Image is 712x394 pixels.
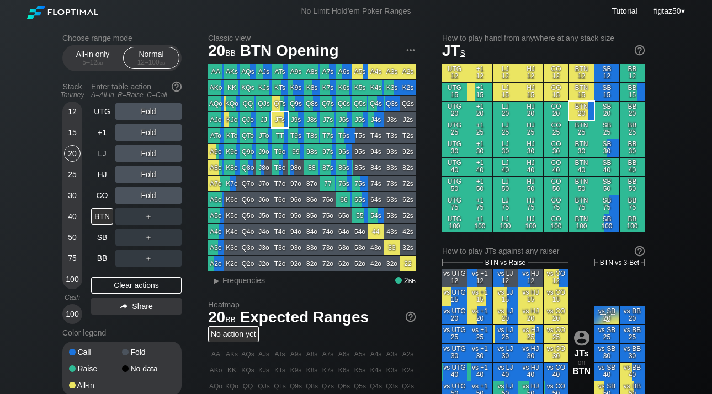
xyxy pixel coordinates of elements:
[400,160,416,175] div: 82s
[64,250,81,267] div: 75
[115,229,182,246] div: ＋
[620,177,645,195] div: BB 50
[620,83,645,101] div: BB 15
[352,176,368,191] div: 75s
[336,80,352,95] div: K6s
[518,214,543,232] div: HJ 100
[544,177,568,195] div: CO 50
[91,103,113,120] div: UTG
[442,42,465,59] span: JT
[304,192,320,207] div: 86o
[368,208,384,223] div: 54s
[58,78,87,103] div: Stack
[91,229,113,246] div: SB
[91,124,113,141] div: +1
[384,112,400,127] div: J3s
[352,64,368,79] div: A5s
[256,224,272,239] div: J4o
[272,192,288,207] div: T6o
[64,229,81,246] div: 50
[368,224,384,239] div: 44
[620,139,645,157] div: BB 30
[384,160,400,175] div: 83s
[69,365,122,372] div: Raise
[320,96,336,111] div: Q7s
[206,42,237,61] span: 20
[384,144,400,159] div: 93s
[620,214,645,232] div: BB 100
[97,58,103,66] span: bb
[400,208,416,223] div: 52s
[594,120,619,139] div: SB 25
[336,176,352,191] div: 76s
[115,103,182,120] div: Fold
[569,195,594,214] div: BTN 75
[400,96,416,111] div: Q2s
[208,256,224,271] div: A2o
[518,102,543,120] div: HJ 20
[208,160,224,175] div: A8o
[224,144,240,159] div: K9o
[544,83,568,101] div: CO 15
[208,144,224,159] div: A9o
[493,64,518,82] div: LJ 12
[304,96,320,111] div: Q8s
[620,195,645,214] div: BB 75
[544,158,568,176] div: CO 40
[352,256,368,271] div: 52o
[634,44,646,56] img: help.32db89a4.svg
[493,195,518,214] div: LJ 75
[467,195,492,214] div: +1 75
[272,80,288,95] div: KTs
[400,64,416,79] div: A2s
[64,187,81,204] div: 30
[115,145,182,162] div: Fold
[352,208,368,223] div: 55
[352,192,368,207] div: 65s
[336,112,352,127] div: J6s
[467,83,492,101] div: +1 15
[442,139,467,157] div: UTG 30
[569,158,594,176] div: BTN 40
[493,120,518,139] div: LJ 25
[256,128,272,143] div: JTo
[651,5,687,17] div: ▾
[544,64,568,82] div: CO 12
[493,177,518,195] div: LJ 50
[126,47,177,68] div: Normal
[240,64,256,79] div: AQs
[256,80,272,95] div: KJs
[654,7,681,15] span: figtaz50
[336,64,352,79] div: A6s
[256,256,272,271] div: J2o
[320,208,336,223] div: 75o
[224,112,240,127] div: KJo
[336,144,352,159] div: 96s
[352,224,368,239] div: 54o
[368,96,384,111] div: Q4s
[240,160,256,175] div: Q8o
[594,214,619,232] div: SB 100
[69,381,122,389] div: All-in
[69,348,122,356] div: Call
[256,176,272,191] div: J7o
[442,120,467,139] div: UTG 25
[304,224,320,239] div: 84o
[272,224,288,239] div: T4o
[122,348,175,356] div: Fold
[442,214,467,232] div: UTG 100
[544,102,568,120] div: CO 20
[518,195,543,214] div: HJ 75
[336,208,352,223] div: 65o
[240,224,256,239] div: Q4o
[208,192,224,207] div: A6o
[256,192,272,207] div: J6o
[240,128,256,143] div: QTo
[272,144,288,159] div: T9o
[272,112,288,127] div: JTs
[288,144,304,159] div: 99
[284,7,427,18] div: No Limit Hold’em Poker Ranges
[467,64,492,82] div: +1 12
[518,158,543,176] div: HJ 40
[256,240,272,255] div: J3o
